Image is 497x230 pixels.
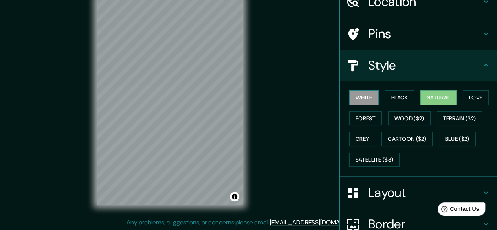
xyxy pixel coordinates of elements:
[368,26,481,42] h4: Pins
[437,111,482,126] button: Terrain ($2)
[388,111,431,126] button: Wood ($2)
[340,177,497,208] div: Layout
[340,18,497,50] div: Pins
[427,199,488,221] iframe: Help widget launcher
[340,50,497,81] div: Style
[368,185,481,201] h4: Layout
[230,192,239,201] button: Toggle attribution
[270,218,367,226] a: [EMAIL_ADDRESS][DOMAIN_NAME]
[349,111,382,126] button: Forest
[349,153,400,167] button: Satellite ($3)
[127,218,368,227] p: Any problems, suggestions, or concerns please email .
[349,90,379,105] button: White
[349,132,375,146] button: Grey
[439,132,476,146] button: Blue ($2)
[385,90,414,105] button: Black
[463,90,489,105] button: Love
[381,132,433,146] button: Cartoon ($2)
[368,57,481,73] h4: Style
[420,90,457,105] button: Natural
